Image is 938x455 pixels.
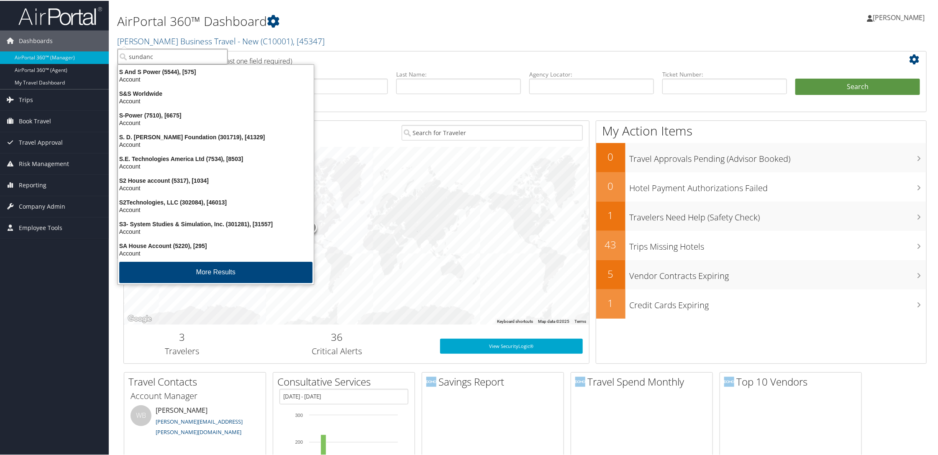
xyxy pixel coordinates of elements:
[724,376,734,386] img: domo-logo.png
[113,205,319,213] div: Account
[113,249,319,256] div: Account
[596,266,625,280] h2: 5
[130,345,234,356] h3: Travelers
[113,198,319,205] div: S2Technologies, LLC (302084), [46013]
[426,376,436,386] img: domo-logo.png
[113,154,319,162] div: S.E. Technologies America Ltd (7534), [8503]
[126,404,264,439] li: [PERSON_NAME]
[126,313,154,324] img: Google
[113,184,319,191] div: Account
[596,230,926,259] a: 43Trips Missing Hotels
[575,376,585,386] img: domo-logo.png
[19,131,63,152] span: Travel Approval
[630,294,926,310] h3: Credit Cards Expiring
[630,207,926,222] h3: Travelers Need Help (Safety Check)
[575,374,712,388] h2: Travel Spend Monthly
[277,374,415,388] h2: Consultative Services
[117,35,325,46] a: [PERSON_NAME] Business Travel - New
[113,176,319,184] div: S2 House account (5317), [1034]
[596,178,625,192] h2: 0
[128,374,266,388] h2: Travel Contacts
[113,220,319,227] div: S3- System Studies & Simulation, Inc. (301281), [31557]
[18,5,102,25] img: airportal-logo.png
[113,133,319,140] div: S. D. [PERSON_NAME] Foundation (301719), [41329]
[596,121,926,139] h1: My Action Items
[630,148,926,164] h3: Travel Approvals Pending (Advisor Booked)
[497,318,533,324] button: Keyboard shortcuts
[119,261,313,282] button: More Results
[596,201,926,230] a: 1Travelers Need Help (Safety Check)
[596,149,625,163] h2: 0
[596,289,926,318] a: 1Credit Cards Expiring
[596,207,625,222] h2: 1
[113,111,319,118] div: S-Power (7510), [6675]
[113,118,319,126] div: Account
[19,89,33,110] span: Trips
[529,69,654,78] label: Agency Locator:
[118,48,228,64] input: Search Accounts
[873,12,925,21] span: [PERSON_NAME]
[19,110,51,131] span: Book Travel
[630,177,926,193] h3: Hotel Payment Authorizations Failed
[130,52,853,66] h2: Airtinerary Lookup
[113,89,319,97] div: S&S Worldwide
[261,35,293,46] span: ( C10001 )
[113,67,319,75] div: S And S Power (5544), [575]
[19,217,62,238] span: Employee Tools
[113,227,319,235] div: Account
[396,69,521,78] label: Last Name:
[295,412,303,417] tspan: 300
[596,237,625,251] h2: 43
[630,236,926,252] h3: Trips Missing Hotels
[131,404,151,425] div: WB
[867,4,933,29] a: [PERSON_NAME]
[575,318,587,323] a: Terms (opens in new tab)
[724,374,861,388] h2: Top 10 Vendors
[662,69,787,78] label: Ticket Number:
[305,220,317,233] div: 3
[131,389,259,401] h3: Account Manager
[113,97,319,104] div: Account
[596,142,926,171] a: 0Travel Approvals Pending (Advisor Booked)
[596,171,926,201] a: 0Hotel Payment Authorizations Failed
[113,140,319,148] div: Account
[596,259,926,289] a: 5Vendor Contracts Expiring
[156,417,243,435] a: [PERSON_NAME][EMAIL_ADDRESS][PERSON_NAME][DOMAIN_NAME]
[795,78,920,95] button: Search
[263,69,388,78] label: First Name:
[538,318,570,323] span: Map data ©2025
[630,265,926,281] h3: Vendor Contracts Expiring
[19,30,53,51] span: Dashboards
[19,174,46,195] span: Reporting
[246,329,428,343] h2: 36
[113,162,319,169] div: Account
[426,374,564,388] h2: Savings Report
[19,195,65,216] span: Company Admin
[130,329,234,343] h2: 3
[212,56,292,65] span: (at least one field required)
[293,35,325,46] span: , [ 45347 ]
[596,295,625,309] h2: 1
[126,313,154,324] a: Open this area in Google Maps (opens a new window)
[117,12,661,29] h1: AirPortal 360™ Dashboard
[402,124,583,140] input: Search for Traveler
[440,338,583,353] a: View SecurityLogic®
[246,345,428,356] h3: Critical Alerts
[19,153,69,174] span: Risk Management
[113,75,319,82] div: Account
[295,439,303,444] tspan: 200
[113,241,319,249] div: SA House Account (5220), [295]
